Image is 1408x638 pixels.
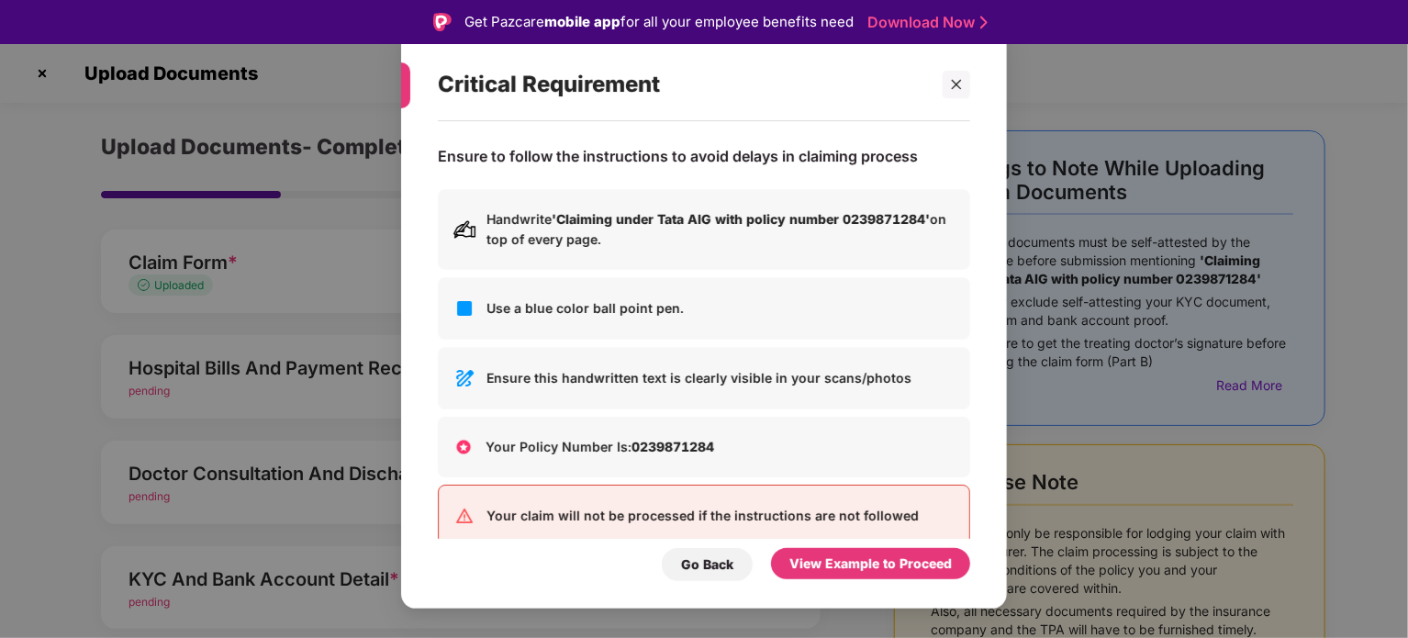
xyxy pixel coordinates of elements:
p: Handwrite on top of every page. [486,208,955,249]
b: 'Claiming under Tata AIG with policy number 0239871284' [552,210,930,226]
p: Your Policy Number Is: [486,436,955,456]
img: svg+xml;base64,PHN2ZyB3aWR0aD0iMjAiIGhlaWdodD0iMjAiIHZpZXdCb3g9IjAgMCAyMCAyMCIgZmlsbD0ibm9uZSIgeG... [453,218,475,240]
div: Get Pazcare for all your employee benefits need [464,11,854,33]
b: 0239871284 [631,438,714,453]
div: Critical Requirement [438,49,926,120]
img: Logo [433,13,452,31]
p: Ensure this handwritten text is clearly visible in your scans/photos [486,367,955,387]
p: Use a blue color ball point pen. [486,297,955,318]
p: Ensure to follow the instructions to avoid delays in claiming process [438,146,918,165]
img: svg+xml;base64,PHN2ZyB3aWR0aD0iMjQiIGhlaWdodD0iMjQiIHZpZXdCb3g9IjAgMCAyNCAyNCIgZmlsbD0ibm9uZSIgeG... [453,297,475,319]
img: svg+xml;base64,PHN2ZyB3aWR0aD0iMjQiIGhlaWdodD0iMjQiIHZpZXdCb3g9IjAgMCAyNCAyNCIgZmlsbD0ibm9uZSIgeG... [453,504,475,526]
span: close [950,77,963,90]
img: svg+xml;base64,PHN2ZyB3aWR0aD0iMjQiIGhlaWdodD0iMjQiIHZpZXdCb3g9IjAgMCAyNCAyNCIgZmlsbD0ibm9uZSIgeG... [453,366,475,388]
div: View Example to Proceed [789,553,952,573]
img: Stroke [980,13,988,32]
a: Download Now [867,13,982,32]
img: +cAAAAASUVORK5CYII= [453,435,475,457]
p: Your claim will not be processed if the instructions are not followed [486,505,955,525]
strong: mobile app [544,13,620,30]
div: Go Back [681,554,733,574]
